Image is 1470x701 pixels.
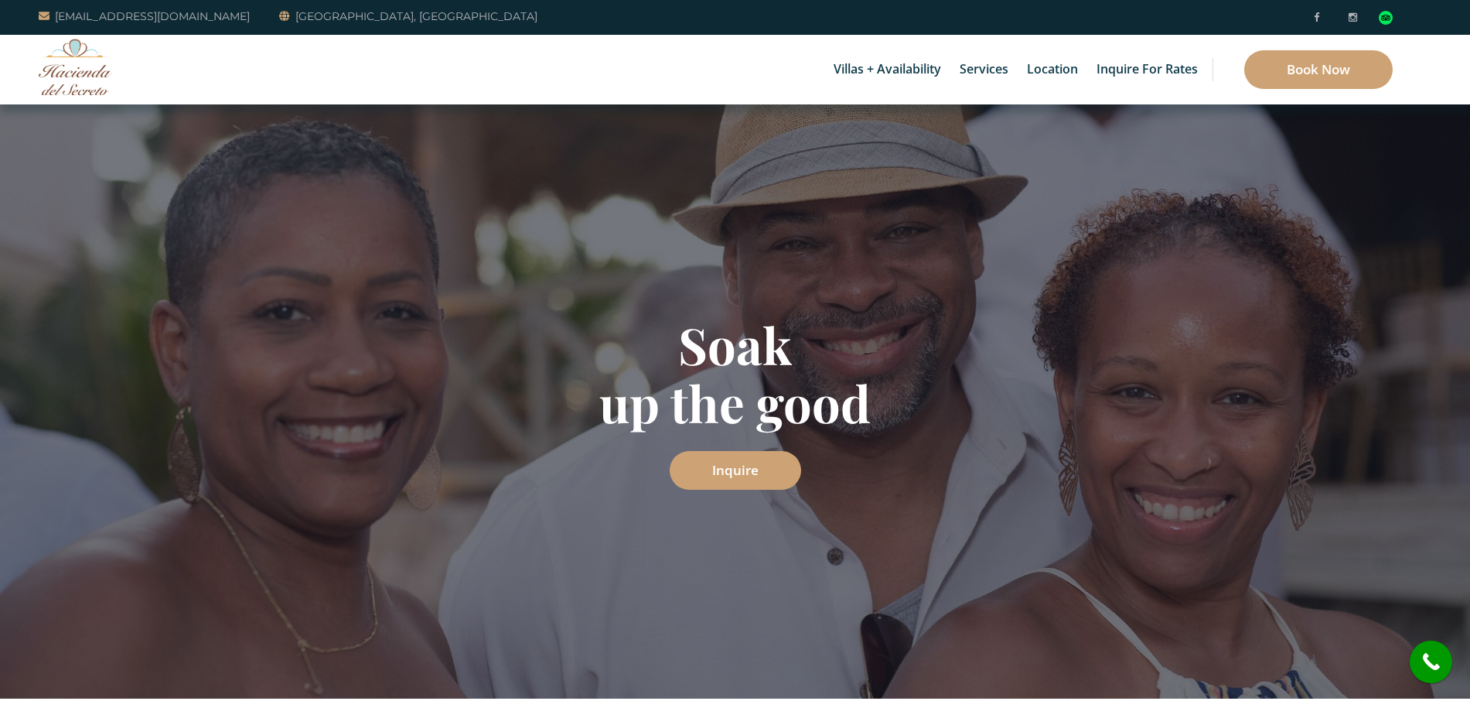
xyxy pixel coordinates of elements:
[283,316,1188,432] h1: Soak up the good
[1019,35,1086,104] a: Location
[1089,35,1206,104] a: Inquire for Rates
[1414,645,1448,679] i: call
[39,39,112,95] img: Awesome Logo
[670,451,801,490] a: Inquire
[952,35,1016,104] a: Services
[279,7,537,26] a: [GEOGRAPHIC_DATA], [GEOGRAPHIC_DATA]
[1379,11,1393,25] img: Tripadvisor_logomark.svg
[39,7,250,26] a: [EMAIL_ADDRESS][DOMAIN_NAME]
[1410,641,1452,683] a: call
[1379,11,1393,25] div: Read traveler reviews on Tripadvisor
[1244,50,1393,89] a: Book Now
[826,35,949,104] a: Villas + Availability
